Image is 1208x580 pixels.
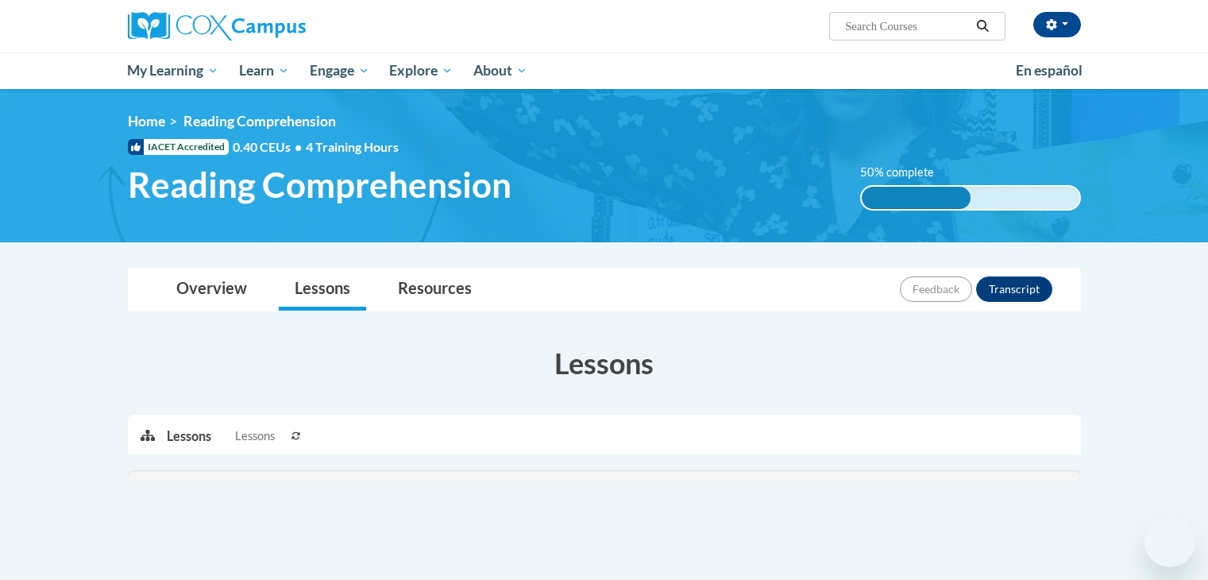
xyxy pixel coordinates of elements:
[128,139,229,155] span: IACET Accredited
[128,113,165,130] a: Home
[235,427,275,445] span: Lessons
[862,187,971,209] div: 50% complete
[229,52,299,89] a: Learn
[1144,516,1195,567] iframe: Button to launch messaging window
[1033,12,1081,37] button: Account Settings
[239,61,289,80] span: Learn
[843,17,971,36] input: Search Courses
[118,52,230,89] a: My Learning
[382,269,488,311] a: Resources
[127,61,218,80] span: My Learning
[310,61,369,80] span: Engage
[104,52,1105,89] div: Main menu
[379,52,463,89] a: Explore
[128,343,1081,383] h3: Lessons
[279,269,366,311] a: Lessons
[1016,62,1083,79] span: En español
[167,427,211,445] p: Lessons
[128,12,430,41] a: Cox Campus
[128,12,306,41] img: Cox Campus
[860,164,951,181] label: 50% complete
[299,52,380,89] a: Engage
[233,138,306,156] span: 0.40 CEUs
[128,164,511,206] span: Reading Comprehension
[473,61,527,80] span: About
[295,139,302,154] span: •
[463,52,538,89] a: About
[971,17,994,36] button: Search
[183,113,336,130] span: Reading Comprehension
[389,61,453,80] span: Explore
[1005,54,1093,87] a: En español
[976,276,1052,302] button: Transcript
[900,276,972,302] button: Feedback
[306,139,399,154] span: 4 Training Hours
[160,269,263,311] a: Overview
